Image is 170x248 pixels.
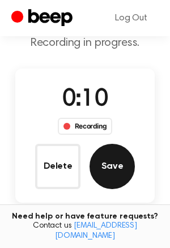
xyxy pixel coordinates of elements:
[35,144,80,189] button: Delete Audio Record
[62,88,108,112] span: 0:10
[104,5,159,32] a: Log Out
[11,7,75,29] a: Beep
[58,118,113,135] div: Recording
[55,222,137,240] a: [EMAIL_ADDRESS][DOMAIN_NAME]
[90,144,135,189] button: Save Audio Record
[9,36,161,50] p: Recording in progress.
[7,221,163,241] span: Contact us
